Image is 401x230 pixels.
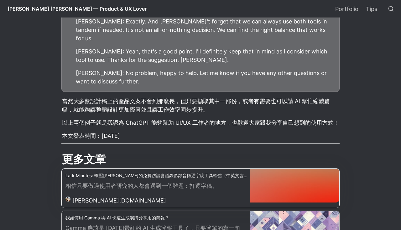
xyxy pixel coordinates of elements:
[72,196,166,205] p: [PERSON_NAME][DOMAIN_NAME]
[65,215,250,221] h5: 我如何用 Gamma 與 AI 快速生成演講分享用的簡報？
[61,96,340,115] p: 當然大多數設計稿上的產品文案不會到那麼長，但只要擷取其中一部份，或者有需要也可以請 AI 幫忙縮減篇幅，就能夠讓整體設計更加擬真並且讓工作效率同步提升。
[61,117,340,128] p: 以上兩個例子就是我認為 ChatGPT 能夠幫助 UI/UX 工作者的地方，也歡迎大家跟我分享自己想到的使用方式！
[65,182,250,192] p: 相信只要做過使用者研究的人都會遇到一個難題：打逐字稿。
[65,172,250,179] h5: Lark Minutes: 輾壓[PERSON_NAME]的免費訪談會議錄影錄音轉逐字稿工具軟體（中英文皆支援）
[250,169,339,202] img: Lark Minutes: 輾壓雅婷的免費訪談會議錄影錄音轉逐字稿工具軟體（中英文皆支援）
[62,169,339,208] a: Lark Minutes: 輾壓[PERSON_NAME]的免費訪談會議錄影錄音轉逐字稿工具軟體（中英文皆支援）相信只要做過使用者研究的人都會遇到一個難題：打逐字稿。[PERSON_NAME][...
[8,6,147,12] span: [PERSON_NAME] [PERSON_NAME] — Product & UX Lover
[61,151,340,167] h2: 更多文章
[75,46,334,65] p: [PERSON_NAME]: Yeah, that's a good point. I'll definitely keep that in mind as I consider which t...
[75,16,334,43] p: [PERSON_NAME]: Exactly. And [PERSON_NAME]'t forget that we can always use both tools in tandem if...
[61,131,340,141] p: 本文發表時間：[DATE]
[75,68,334,87] p: [PERSON_NAME]: No problem, happy to help. Let me know if you have any other questions or want to ...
